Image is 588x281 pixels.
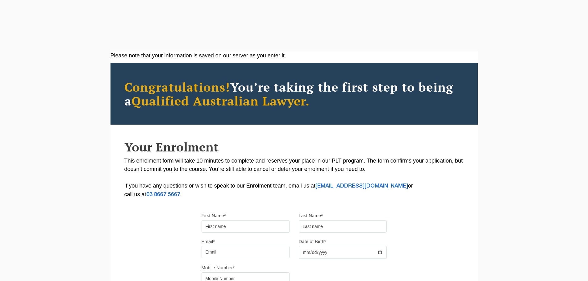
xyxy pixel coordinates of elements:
input: First name [202,220,290,233]
label: Last Name* [299,213,323,219]
label: Mobile Number* [202,265,235,271]
label: Date of Birth* [299,238,326,245]
div: Please note that your information is saved on our server as you enter it. [111,52,478,60]
p: This enrolment form will take 10 minutes to complete and reserves your place in our PLT program. ... [124,157,464,199]
h2: Your Enrolment [124,140,464,154]
a: [EMAIL_ADDRESS][DOMAIN_NAME] [315,184,408,188]
label: Email* [202,238,215,245]
input: Last name [299,220,387,233]
label: First Name* [202,213,226,219]
h2: You’re taking the first step to being a [124,80,464,108]
span: Congratulations! [124,79,230,95]
input: Email [202,246,290,258]
span: Qualified Australian Lawyer. [131,93,310,109]
a: 03 8667 5667 [146,192,180,197]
